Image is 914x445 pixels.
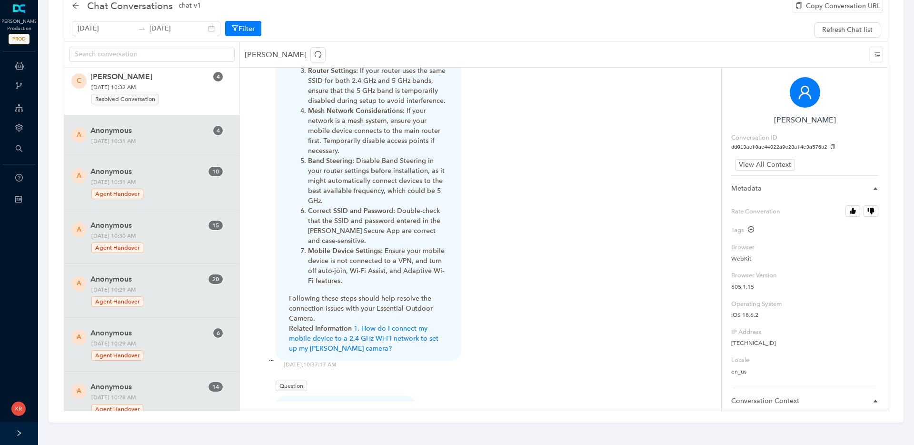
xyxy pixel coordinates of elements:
[91,94,159,104] span: Resolved Conversation
[731,183,878,198] div: Metadata
[873,186,878,192] span: caret-right
[845,205,860,217] button: Rate Converation
[731,396,867,406] span: Conversation Context
[213,328,223,338] sup: 6
[731,254,878,263] p: WebKit
[212,168,216,175] span: 1
[88,285,225,308] span: [DATE] 10:29 AM
[815,22,880,38] button: Refresh Chat list
[213,126,223,135] sup: 4
[731,311,878,320] p: iOS 18.6.2
[308,106,448,156] p: : If your network is a mesh system, ensure your mobile device connects to the main router first. ...
[216,222,219,229] span: 5
[731,327,878,337] label: IP Address
[138,25,146,32] span: to
[731,355,878,365] label: Locale
[731,144,878,152] pre: dd013aef8ae44022a9e28af4c3a576b2
[138,25,146,32] span: swap-right
[88,339,225,362] span: [DATE] 10:29 AM
[289,324,352,333] strong: Related Information
[289,293,448,324] p: Following these steps should help resolve the connection issues with your Essential Outdoor Camera.
[212,276,216,283] span: 2
[731,225,754,235] div: Tags
[91,296,143,307] span: Agent Handover
[873,398,878,404] span: caret-right
[90,71,208,82] span: [PERSON_NAME]
[830,144,835,150] span: copy
[308,207,393,215] strong: Correct SSID and Password
[209,221,223,230] sup: 15
[77,278,81,289] span: A
[15,145,23,152] span: search
[731,183,867,194] span: Metadata
[731,133,777,142] label: Conversation ID
[308,67,356,75] strong: Router Settings
[88,393,225,415] span: [DATE] 10:28 AM
[276,381,307,391] span: Question
[78,23,134,34] input: Start date
[77,224,81,235] span: A
[822,25,873,35] span: Refresh Chat list
[731,396,878,410] div: Conversation Context
[90,381,208,393] span: Anonymous
[217,330,220,336] span: 6
[90,273,208,285] span: Anonymous
[9,34,30,44] span: PROD
[864,205,878,217] button: Rate Converation
[731,339,878,348] p: [TECHNICAL_ID]
[216,276,219,283] span: 0
[308,246,448,286] p: : Ensure your mobile device is not connected to a VPN, and turn off auto-join, Wi-Fi Assist, and ...
[245,47,329,62] p: [PERSON_NAME]
[308,156,448,206] p: : Disable Band Steering in your router settings before installation, as it might automatically co...
[795,2,802,9] span: copy
[15,82,23,90] span: branches
[72,2,79,10] div: back
[75,49,221,60] input: Search conversation
[217,127,220,134] span: 4
[77,130,81,140] span: A
[209,382,223,392] sup: 14
[212,384,216,390] span: 1
[77,76,81,86] span: c
[289,324,438,353] a: 1. How do I connect my mobile device to a 2.4 GHz Wi-Fi network to set up my [PERSON_NAME] camera?
[11,402,26,416] img: 02910a6a21756245b6becafea9e26043
[77,386,81,396] span: A
[308,206,448,246] p: : Double-check that the SSID and password entered in the [PERSON_NAME] Secure App are correct and...
[797,85,813,100] span: user
[735,159,795,171] button: View All Context
[15,124,23,131] span: setting
[748,226,754,233] span: plus-circle
[308,157,352,165] strong: Band Steering
[874,52,880,58] span: menu-unfold
[731,243,878,252] label: Browser
[90,327,208,339] span: Anonymous
[90,220,208,231] span: Anonymous
[72,2,79,10] span: arrow-left
[225,21,261,36] button: Filter
[731,205,878,218] label: Rate Converation
[91,404,143,415] span: Agent Handover
[731,283,878,292] p: 605.1.15
[88,231,225,254] span: [DATE] 10:30 AM
[284,361,336,369] div: [DATE] , 10:37:17 AM
[731,271,878,280] label: Browser Version
[308,66,448,106] p: : If your router uses the same SSID for both 2.4 GHz and 5 GHz bands, ensure that the 5 GHz band ...
[90,166,208,177] span: Anonymous
[731,115,878,124] h6: [PERSON_NAME]
[91,350,143,361] span: Agent Handover
[91,243,143,253] span: Agent Handover
[308,107,403,115] strong: Mesh Network Considerations
[88,136,225,146] span: [DATE] 10:31 AM
[731,299,878,309] label: Operating System
[149,23,206,34] input: End date
[739,160,791,170] span: View All Context
[217,73,220,80] span: 4
[213,72,223,81] sup: 4
[91,189,143,199] span: Agent Handover
[88,82,225,105] span: [DATE] 10:32 AM
[90,125,208,136] span: Anonymous
[216,168,219,175] span: 0
[212,222,216,229] span: 1
[308,247,381,255] strong: Mobile Device Settings
[731,367,878,376] p: en_us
